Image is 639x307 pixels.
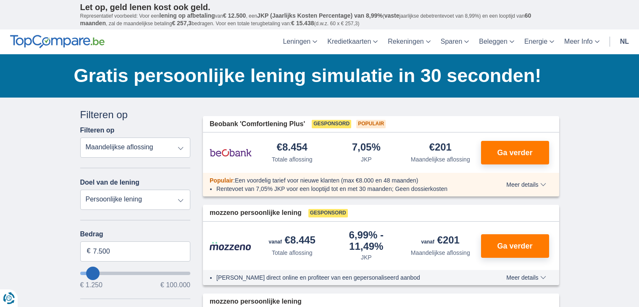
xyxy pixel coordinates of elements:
div: €201 [421,235,460,247]
a: Rekeningen [383,29,435,54]
a: Kredietkaarten [322,29,383,54]
span: Gesponsord [308,209,348,217]
button: Meer details [500,274,552,281]
a: Sparen [436,29,474,54]
a: Energie [519,29,559,54]
div: €8.454 [277,142,308,153]
span: Beobank 'Comfortlening Plus' [210,119,305,129]
div: : [203,176,482,185]
span: mozzeno persoonlijke lening [210,208,302,218]
span: € 12.500 [223,12,246,19]
div: Maandelijkse aflossing [411,249,470,257]
span: € 15.438 [291,20,314,26]
div: Totale aflossing [272,249,313,257]
li: [PERSON_NAME] direct online en profiteer van een gepersonaliseerd aanbod [216,273,476,282]
span: € 1.250 [80,282,103,288]
span: € 257,3 [172,20,192,26]
div: 6,99% [333,230,400,251]
a: Leningen [278,29,322,54]
p: Let op, geld lenen kost ook geld. [80,2,559,12]
span: mozzeno persoonlijke lening [210,297,302,307]
span: JKP (Jaarlijks Kosten Percentage) van 8,99% [257,12,383,19]
input: wantToBorrow [80,272,191,275]
span: € [87,246,91,256]
span: 60 maanden [80,12,531,26]
img: product.pl.alt Mozzeno [210,241,252,251]
button: Meer details [500,181,552,188]
span: Ga verder [497,149,532,156]
a: nl [615,29,634,54]
div: Totale aflossing [272,155,313,164]
span: vaste [384,12,400,19]
span: € 100.000 [160,282,190,288]
span: Meer details [506,182,546,188]
img: product.pl.alt Beobank [210,142,252,163]
span: Meer details [506,275,546,281]
div: €8.445 [269,235,316,247]
label: Bedrag [80,230,191,238]
img: TopCompare [10,35,105,48]
span: Ga verder [497,242,532,250]
label: Filteren op [80,127,115,134]
h1: Gratis persoonlijke lening simulatie in 30 seconden! [74,63,559,89]
div: JKP [361,155,372,164]
div: Filteren op [80,108,191,122]
span: Populair [210,177,233,184]
a: Meer Info [559,29,605,54]
span: lening op afbetaling [159,12,215,19]
label: Doel van de lening [80,179,139,186]
span: Populair [356,120,386,128]
span: Een voordelig tarief voor nieuwe klanten (max €8.000 en 48 maanden) [235,177,418,184]
div: €201 [429,142,452,153]
div: JKP [361,253,372,262]
button: Ga verder [481,234,549,258]
li: Rentevoet van 7,05% JKP voor een looptijd tot en met 30 maanden; Geen dossierkosten [216,185,476,193]
div: Maandelijkse aflossing [411,155,470,164]
div: 7,05% [352,142,381,153]
a: Beleggen [474,29,519,54]
p: Representatief voorbeeld: Voor een van , een ( jaarlijkse debetrentevoet van 8,99%) en een loopti... [80,12,559,27]
button: Ga verder [481,141,549,164]
span: Gesponsord [312,120,351,128]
